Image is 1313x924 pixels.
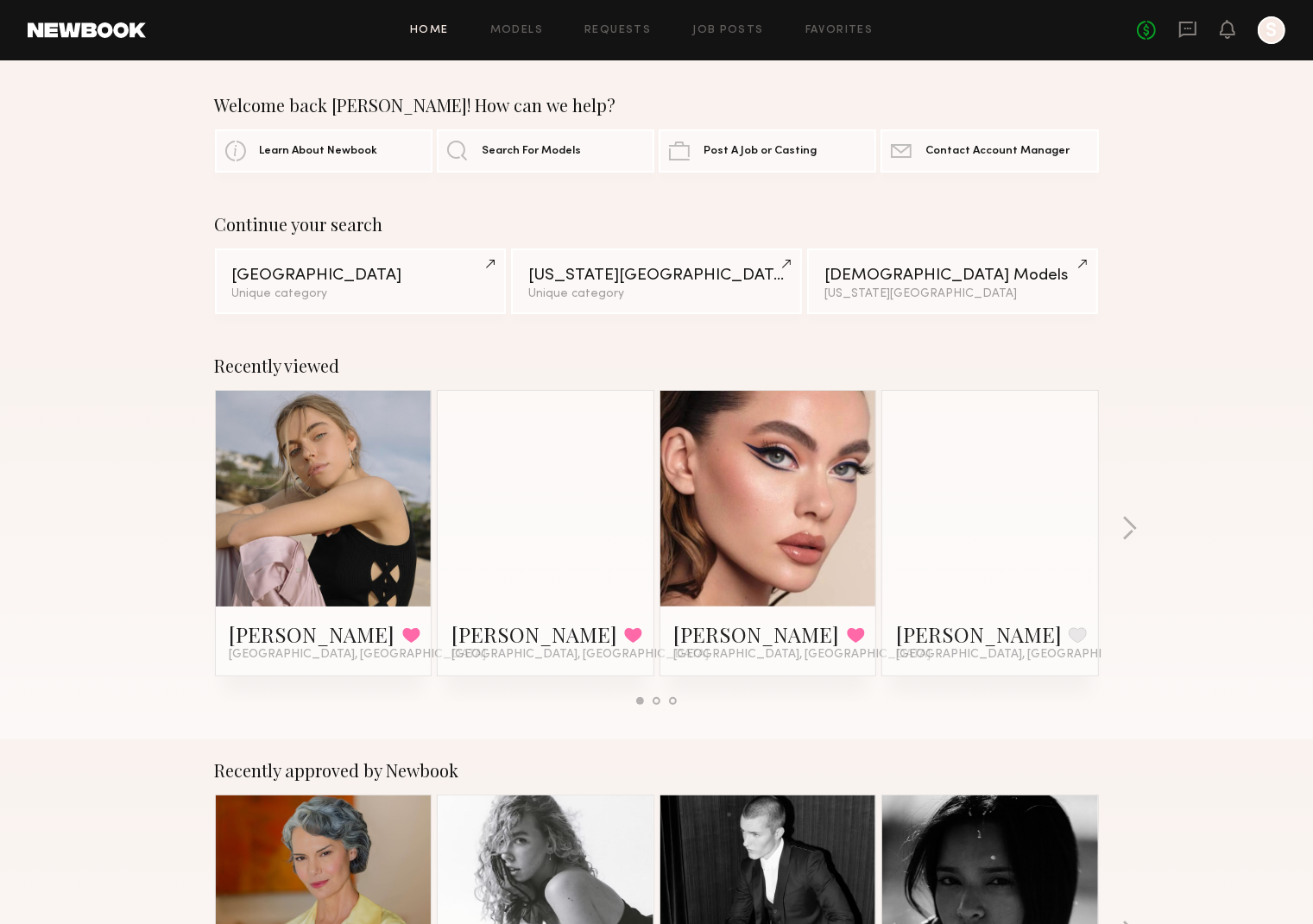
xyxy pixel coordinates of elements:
[584,25,651,36] a: Requests
[215,760,1099,781] div: Recently approved by Newbook
[451,648,709,662] span: [GEOGRAPHIC_DATA], [GEOGRAPHIC_DATA]
[437,129,654,173] a: Search For Models
[232,267,489,284] div: [GEOGRAPHIC_DATA]
[692,25,764,36] a: Job Posts
[674,620,840,648] a: [PERSON_NAME]
[659,129,876,173] a: Post A Job or Casting
[215,95,1099,116] div: Welcome back [PERSON_NAME]! How can we help?
[230,620,395,648] a: [PERSON_NAME]
[511,248,802,314] a: [US_STATE][GEOGRAPHIC_DATA]Unique category
[215,355,1099,376] div: Recently viewed
[215,129,432,173] a: Learn About Newbook
[896,620,1062,648] a: [PERSON_NAME]
[824,288,1081,300] div: [US_STATE][GEOGRAPHIC_DATA]
[260,146,378,157] span: Learn About Newbook
[881,129,1098,173] a: Contact Account Manager
[215,248,506,314] a: [GEOGRAPHIC_DATA]Unique category
[410,25,449,36] a: Home
[528,288,785,300] div: Unique category
[805,25,874,36] a: Favorites
[807,248,1098,314] a: [DEMOGRAPHIC_DATA] Models[US_STATE][GEOGRAPHIC_DATA]
[1258,16,1285,44] a: S
[215,214,1099,235] div: Continue your search
[704,146,817,157] span: Post A Job or Casting
[528,267,785,284] div: [US_STATE][GEOGRAPHIC_DATA]
[490,25,543,36] a: Models
[824,267,1081,284] div: [DEMOGRAPHIC_DATA] Models
[674,648,931,662] span: [GEOGRAPHIC_DATA], [GEOGRAPHIC_DATA]
[232,288,489,300] div: Unique category
[482,146,581,157] span: Search For Models
[230,648,487,662] span: [GEOGRAPHIC_DATA], [GEOGRAPHIC_DATA]
[896,648,1153,662] span: [GEOGRAPHIC_DATA], [GEOGRAPHIC_DATA]
[451,620,617,648] a: [PERSON_NAME]
[925,146,1070,157] span: Contact Account Manager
